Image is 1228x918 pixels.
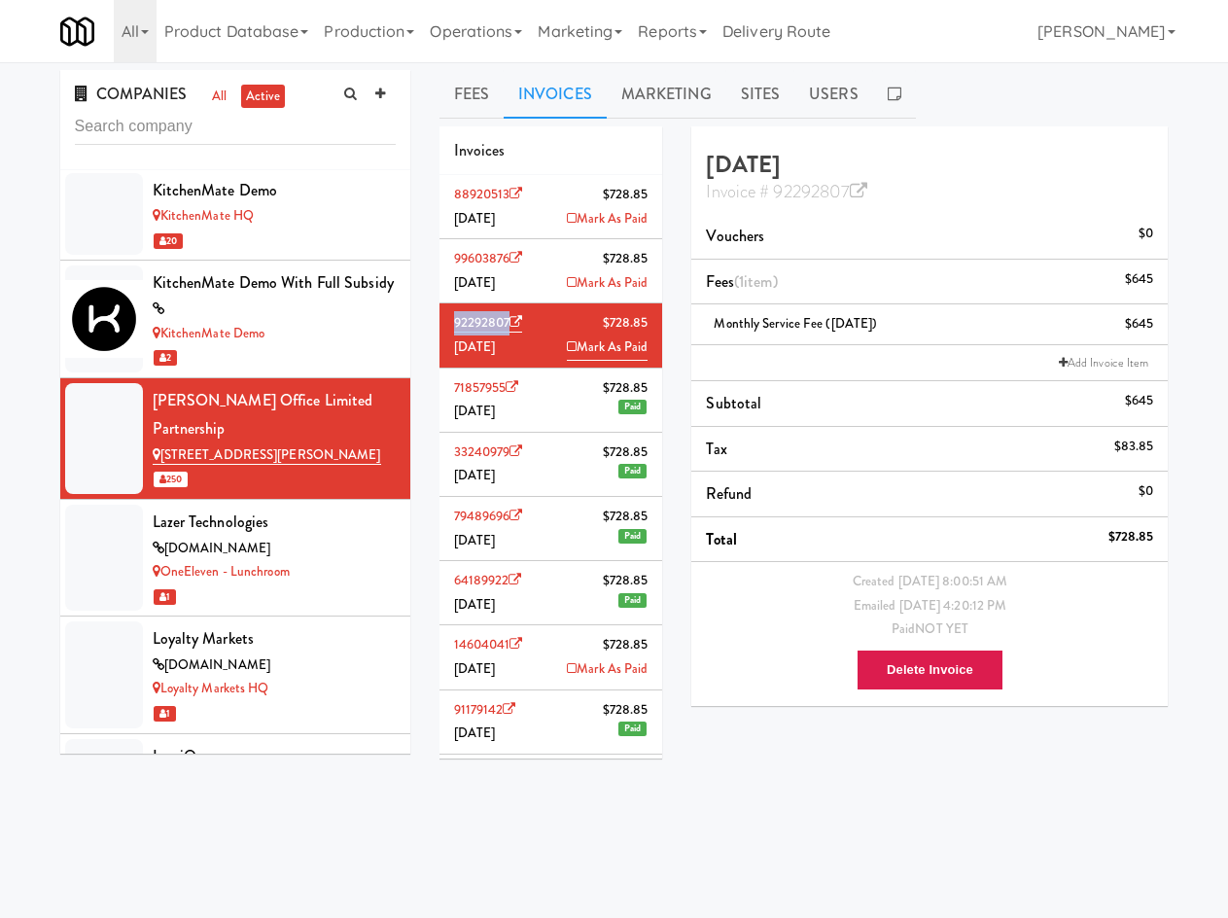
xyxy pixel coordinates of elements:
[603,311,649,335] span: $728.85
[439,303,663,368] li: 92292807$728.85[DATE]Mark As Paid
[154,589,176,605] span: 1
[153,386,396,443] div: [PERSON_NAME] Office Limited Partnership
[153,324,265,342] a: KitchenMate Demo
[706,225,764,247] span: Vouchers
[454,571,522,589] a: 64189922
[154,350,177,366] span: 2
[154,706,176,722] span: 1
[153,508,396,537] div: Lazer Technologies
[706,482,752,505] span: Refund
[706,528,737,550] span: Total
[603,698,649,723] span: $728.85
[691,304,1168,345] li: Monthly Service Fee ([DATE])$645
[1125,389,1153,413] div: $645
[439,561,663,625] li: 64189922$728.85[DATE]Paid
[706,570,1153,594] div: Created [DATE] 8:00:51 AM
[454,209,496,228] span: [DATE]
[60,734,410,851] li: LumiQ[DOMAIN_NAME]OneEleven - Lunchroom 1
[153,445,381,465] a: [STREET_ADDRESS][PERSON_NAME]
[454,442,523,461] a: 33240979
[241,85,286,109] a: active
[454,635,523,653] a: 14604041
[618,722,647,736] span: Paid
[1139,222,1153,246] div: $0
[153,206,255,225] a: KitchenMate HQ
[439,369,663,433] li: 71857955$728.85[DATE]Paid
[439,625,663,689] li: 14604041$728.85[DATE]Mark As Paid
[1054,353,1154,372] a: Add Invoice Item
[706,392,761,414] span: Subtotal
[60,15,94,49] img: Micromart
[153,268,396,298] div: KitchenMate Demo with Full Subsidy
[603,505,649,529] span: $728.85
[454,249,523,267] a: 99603876
[439,690,663,755] li: 91179142$728.85[DATE]Paid
[153,679,269,697] a: Loyalty Markets HQ
[60,168,410,262] li: KitchenMate DemoKitchenMate HQ 20
[207,85,231,109] a: all
[60,261,410,377] li: KitchenMate Demo with Full SubsidyKitchenMate Demo 2
[153,624,396,653] div: Loyalty Markets
[454,466,496,484] span: [DATE]
[504,70,607,119] a: Invoices
[618,529,647,544] span: Paid
[454,402,496,420] span: [DATE]
[60,378,410,500] li: [PERSON_NAME] Office Limited Partnership[STREET_ADDRESS][PERSON_NAME] 250
[706,594,1153,618] div: Emailed [DATE] 4:20:12 PM
[153,176,396,205] div: KitchenMate Demo
[1125,312,1153,336] div: $645
[60,500,410,617] li: Lazer Technologies[DOMAIN_NAME]OneEleven - Lunchroom 1
[603,633,649,657] span: $728.85
[439,755,663,819] li: 33094476$728.85[DATE]Paid
[454,313,523,333] a: 92292807
[618,593,647,608] span: Paid
[1108,525,1154,549] div: $728.85
[1125,267,1153,292] div: $645
[75,83,188,105] span: COMPANIES
[567,271,648,296] a: Mark As Paid
[603,247,649,271] span: $728.85
[603,569,649,593] span: $728.85
[744,270,772,293] ng-pluralize: item
[1139,479,1153,504] div: $0
[706,438,726,460] span: Tax
[454,378,519,397] a: 71857955
[439,433,663,497] li: 33240979$728.85[DATE]Paid
[153,653,396,678] div: [DOMAIN_NAME]
[706,270,777,293] span: Fees
[454,507,523,525] a: 79489696
[454,724,496,742] span: [DATE]
[454,185,523,203] a: 88920513
[439,70,504,119] a: Fees
[603,183,649,207] span: $728.85
[603,376,649,401] span: $728.85
[454,531,496,549] span: [DATE]
[454,139,506,161] span: Invoices
[454,700,516,719] a: 91179142
[857,650,1003,690] button: Delete Invoice
[706,618,1153,642] div: Paid
[794,70,873,119] a: Users
[734,270,778,293] span: (1 )
[618,400,647,414] span: Paid
[706,152,1153,203] h4: [DATE]
[603,441,649,465] span: $728.85
[153,537,396,561] div: [DOMAIN_NAME]
[60,617,410,733] li: Loyalty Markets[DOMAIN_NAME]Loyalty Markets HQ 1
[714,314,877,333] span: Monthly Service Fee ([DATE])
[153,742,396,771] div: LumiQ
[567,207,648,231] a: Mark As Paid
[726,70,795,119] a: Sites
[454,595,496,614] span: [DATE]
[153,562,290,581] a: OneEleven - Lunchroom
[706,179,867,204] a: Invoice # 92292807
[154,472,188,487] span: 250
[75,109,396,145] input: Search company
[567,335,648,361] a: Mark As Paid
[439,497,663,561] li: 79489696$728.85[DATE]Paid
[618,464,647,478] span: Paid
[154,233,183,249] span: 20
[454,273,496,292] span: [DATE]
[439,175,663,239] li: 88920513$728.85[DATE]Mark As Paid
[607,70,726,119] a: Marketing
